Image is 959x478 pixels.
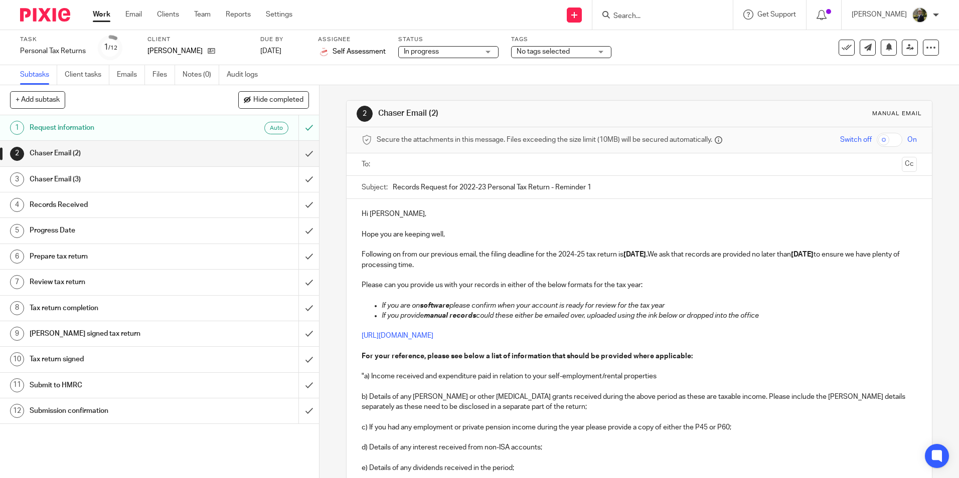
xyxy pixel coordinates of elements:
p: Please can you provide us with your records in either of the below formats for the tax year: [362,280,916,290]
a: Client tasks [65,65,109,85]
div: 3 [10,172,24,186]
div: 5 [10,224,24,238]
h1: Prepare tax return [30,249,202,264]
div: 10 [10,352,24,366]
h1: [PERSON_NAME] signed tax return [30,326,202,341]
h1: Request information [30,120,202,135]
h1: Tax return signed [30,352,202,367]
button: Hide completed [238,91,309,108]
div: 4 [10,198,24,212]
a: Email [125,10,142,20]
a: Team [194,10,211,20]
small: /12 [108,45,117,51]
span: Hide completed [253,96,303,104]
span: Secure the attachments in this message. Files exceeding the size limit (10MB) will be secured aut... [377,135,712,145]
div: 12 [10,404,24,418]
label: Status [398,36,499,44]
p: Hope you are keeping well, [362,229,916,240]
img: ACCOUNTING4EVERYTHING-9.jpg [912,7,928,23]
div: 2 [10,147,24,161]
p: Following on from our previous email, the filing deadline for the 2024-25 tax return is We ask th... [362,250,916,270]
p: c) If you had any employment or private pension income during the year please provide a copy of e... [362,422,916,432]
div: Personal Tax Returns [20,46,86,56]
h1: Submission confirmation [30,403,202,418]
label: Assignee [318,36,386,44]
label: Task [20,36,86,44]
div: 8 [10,301,24,315]
p: d) Details of any interest received from non-ISA accounts; [362,442,916,452]
p: b) Details of any [PERSON_NAME] or other [MEDICAL_DATA] grants received during the above period a... [362,392,916,412]
h1: Chaser Email (2) [30,146,202,161]
h1: Submit to HMRC [30,378,202,393]
p: Hi [PERSON_NAME], [362,209,916,219]
a: Notes (0) [183,65,219,85]
div: 1 [104,42,117,53]
div: 11 [10,378,24,392]
div: 6 [10,250,24,264]
em: could these either be emailed over, uploaded using the ink below or dropped into the office [476,312,759,319]
h1: Tax return completion [30,301,202,316]
h1: Chaser Email (3) [30,172,202,187]
em: If you provide [382,312,424,319]
strong: [DATE] [791,251,814,258]
label: To: [362,159,373,169]
h1: Review tax return [30,275,202,290]
button: Cc [902,157,917,172]
label: Tags [511,36,611,44]
div: 7 [10,275,24,289]
span: Self Assessment [333,47,386,57]
a: Audit logs [227,65,265,85]
p: "a) Income received and expenditure paid in relation to your self-employment/rental properties [362,371,916,381]
strong: For your reference, please see below a list of information that should be provided where applicable: [362,353,693,360]
span: In progress [404,48,439,55]
span: Switch off [840,135,872,145]
div: 9 [10,327,24,341]
span: No tags selected [517,48,570,55]
span: [DATE] [260,48,281,55]
div: Auto [264,122,288,134]
a: Files [152,65,175,85]
a: Emails [117,65,145,85]
label: Due by [260,36,305,44]
em: manual records [424,312,476,319]
em: If you are on [382,302,420,309]
h1: Records Received [30,197,202,212]
strong: [DATE]. [623,251,648,258]
div: 2 [357,106,373,122]
div: 1 [10,121,24,135]
img: 1000002124.png [318,46,330,58]
em: please confirm when your account is ready for review for the tax year [449,302,665,309]
p: [PERSON_NAME] [147,46,203,56]
a: [URL][DOMAIN_NAME] [362,332,433,339]
p: e) Details of any dividends received in the period; [362,463,916,473]
label: Client [147,36,248,44]
span: On [907,135,917,145]
a: Subtasks [20,65,57,85]
a: Work [93,10,110,20]
a: Clients [157,10,179,20]
em: software [420,302,449,309]
button: + Add subtask [10,91,65,108]
label: Subject: [362,182,388,192]
h1: Progress Date [30,223,202,238]
span: Get Support [757,11,796,18]
h1: Chaser Email (2) [378,108,661,119]
a: Reports [226,10,251,20]
p: [PERSON_NAME] [852,10,907,20]
img: Pixie [20,8,70,22]
div: Manual email [872,110,922,118]
input: Search [612,12,703,21]
a: Settings [266,10,292,20]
